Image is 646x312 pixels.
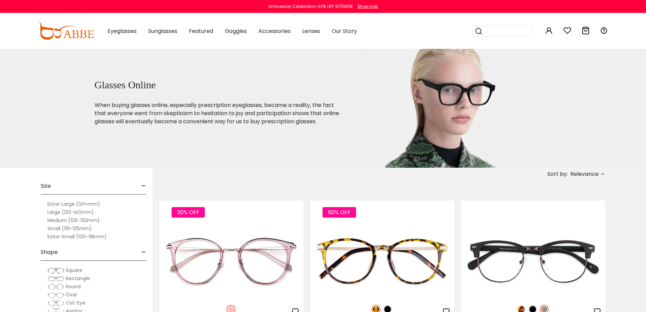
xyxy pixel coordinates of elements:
[95,101,341,126] p: When buying glasses online, especially prescription eyeglasses, became a reality, the fact that e...
[159,225,304,297] img: Pink Naomi - Metal,TR ,Adjust Nose Pads
[66,283,81,290] span: Round
[47,292,64,298] img: Oval.png
[570,168,599,180] span: Relevance
[461,225,605,297] img: Gun Chad - Combination,Metal,Plastic ,Adjust Nose Pads
[547,170,568,178] span: Sort by:
[47,224,92,233] label: Small (119-125mm)
[41,178,51,194] span: Size
[66,291,77,298] span: Oval
[148,27,177,35] span: Sunglasses
[172,207,205,218] span: 30% OFF
[38,23,94,40] img: abbeglasses.com
[354,3,378,9] a: Shop now
[302,27,320,35] span: Lenses
[47,300,64,307] img: Cat-Eye.png
[310,225,454,297] img: Tortoise Callie - Combination ,Universal Bridge Fit
[141,178,146,194] span: -
[332,27,357,35] span: Our Story
[322,207,356,218] span: 60% OFF
[189,27,213,35] span: Featured
[107,27,137,35] span: Eyeglasses
[47,275,64,282] img: Rectangle.png
[268,3,353,10] div: Anniversay Celebration 40% OFF SITEWIDE
[258,27,291,35] span: Accessories
[47,200,100,208] label: Extra-Large (141+mm)
[357,3,378,10] div: Shop now
[66,267,82,274] span: Square
[47,267,64,274] img: Square.png
[66,299,85,306] span: Cat-Eye
[225,27,247,35] span: Goggles
[95,79,341,91] h1: Glasses Online
[41,244,58,260] span: Shape
[47,233,107,241] label: Extra-Small (100-118mm)
[47,283,64,290] img: Round.png
[141,244,146,260] span: -
[66,275,90,282] span: Rectangle
[358,49,530,168] img: glasses online
[47,216,100,224] label: Medium (126-132mm)
[47,208,94,216] label: Large (133-140mm)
